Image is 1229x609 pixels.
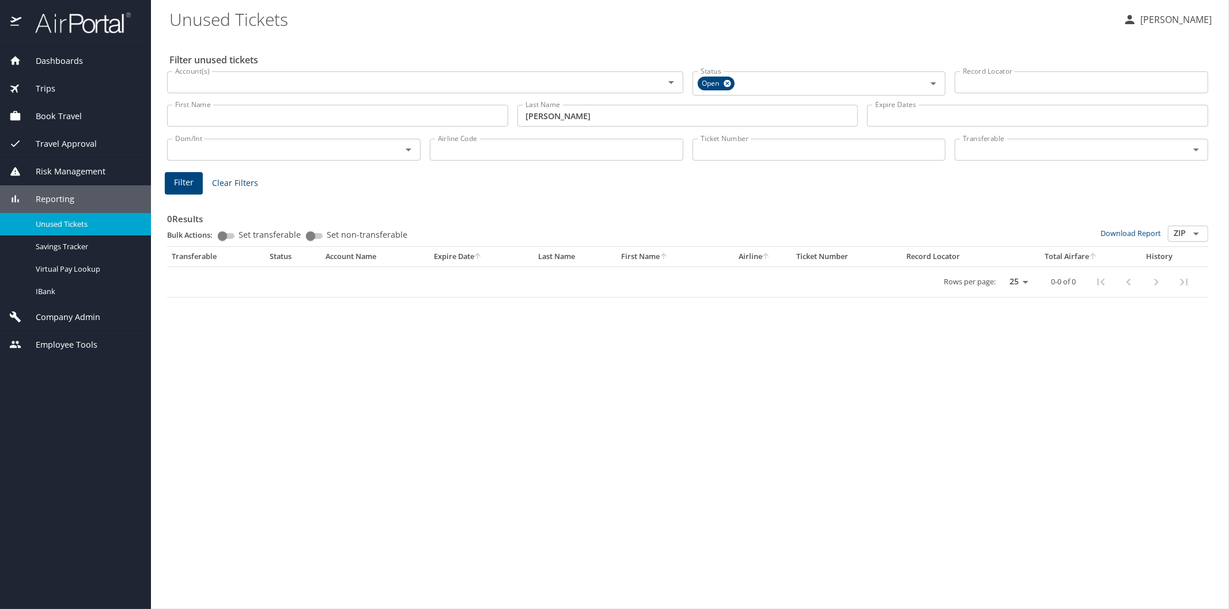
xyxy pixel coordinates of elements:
[172,252,260,262] div: Transferable
[534,247,617,267] th: Last Name
[165,172,203,195] button: Filter
[36,241,137,252] span: Savings Tracker
[167,230,222,240] p: Bulk Actions:
[22,12,131,34] img: airportal-logo.png
[1127,247,1192,267] th: History
[1101,228,1161,238] a: Download Report
[698,78,727,90] span: Open
[36,264,137,275] span: Virtual Pay Lookup
[167,247,1208,298] table: custom pagination table
[1118,9,1216,30] button: [PERSON_NAME]
[21,311,100,323] span: Company Admin
[21,82,55,95] span: Trips
[718,247,792,267] th: Airline
[321,247,429,267] th: Account Name
[944,278,996,286] p: Rows per page:
[925,75,941,92] button: Open
[21,55,83,67] span: Dashboards
[169,1,1114,37] h1: Unused Tickets
[21,138,97,150] span: Travel Approval
[36,219,137,230] span: Unused Tickets
[1016,247,1127,267] th: Total Airfare
[265,247,322,267] th: Status
[327,231,407,239] span: Set non-transferable
[1188,142,1204,158] button: Open
[400,142,417,158] button: Open
[1137,13,1212,26] p: [PERSON_NAME]
[174,176,194,190] span: Filter
[617,247,718,267] th: First Name
[698,77,735,90] div: Open
[167,205,1208,226] h3: 0 Results
[792,247,902,267] th: Ticket Number
[239,231,301,239] span: Set transferable
[207,173,263,194] button: Clear Filters
[21,165,105,178] span: Risk Management
[1188,226,1204,242] button: Open
[902,247,1016,267] th: Record Locator
[169,51,1211,69] h2: Filter unused tickets
[663,74,679,90] button: Open
[1000,273,1033,291] select: rows per page
[474,253,482,261] button: sort
[1051,278,1076,286] p: 0-0 of 0
[429,247,534,267] th: Expire Date
[36,286,137,297] span: IBank
[762,253,770,261] button: sort
[21,193,74,205] span: Reporting
[660,253,668,261] button: sort
[10,12,22,34] img: icon-airportal.png
[1090,253,1098,261] button: sort
[212,176,258,191] span: Clear Filters
[21,110,82,123] span: Book Travel
[21,338,97,351] span: Employee Tools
